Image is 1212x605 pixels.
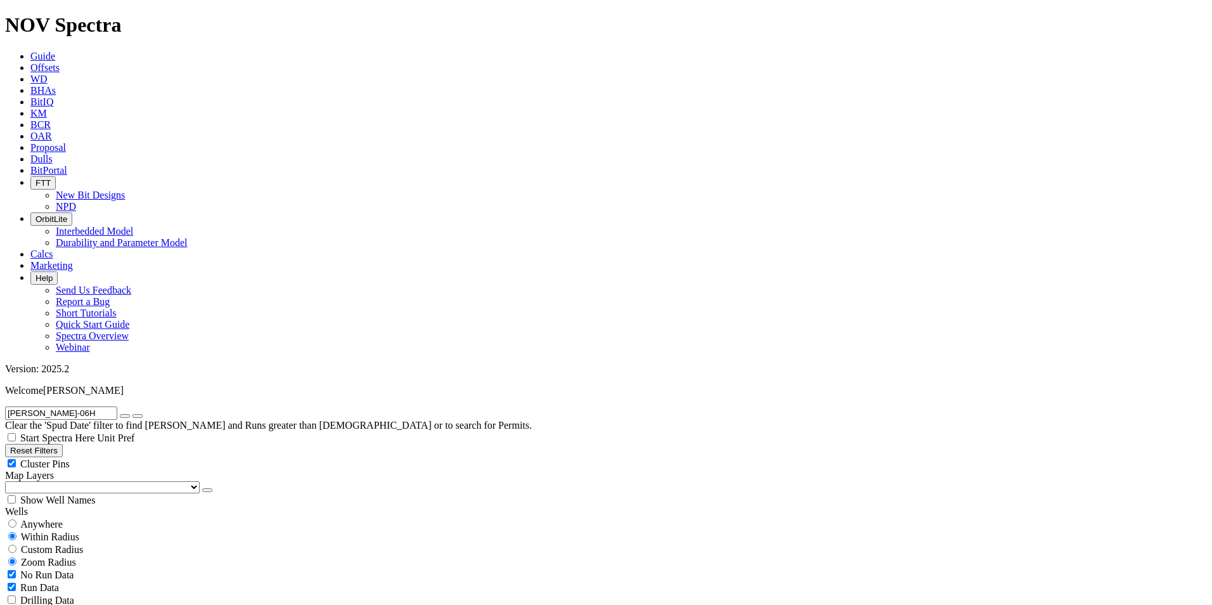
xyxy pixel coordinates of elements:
a: Short Tutorials [56,308,117,318]
a: Offsets [30,62,60,73]
div: Wells [5,506,1207,517]
input: Search [5,407,117,420]
button: Reset Filters [5,444,63,457]
span: Cluster Pins [20,459,70,469]
span: No Run Data [20,569,74,580]
a: Proposal [30,142,66,153]
a: Send Us Feedback [56,285,131,296]
a: Webinar [56,342,90,353]
div: Version: 2025.2 [5,363,1207,375]
span: Start Spectra Here [20,433,94,443]
a: BitPortal [30,165,67,176]
span: Show Well Names [20,495,95,505]
a: New Bit Designs [56,190,125,200]
span: OrbitLite [35,214,67,224]
a: Durability and Parameter Model [56,237,188,248]
a: Calcs [30,249,53,259]
a: Spectra Overview [56,330,129,341]
span: Custom Radius [21,544,83,555]
button: Help [30,271,58,285]
span: FTT [35,178,51,188]
a: Report a Bug [56,296,110,307]
a: WD [30,74,48,84]
a: BitIQ [30,96,53,107]
a: Dulls [30,153,53,164]
span: Map Layers [5,470,54,481]
span: Help [35,273,53,283]
span: Anywhere [20,519,63,530]
span: [PERSON_NAME] [43,385,124,396]
span: Run Data [20,582,59,593]
span: Unit Pref [97,433,134,443]
a: Interbedded Model [56,226,133,237]
input: Start Spectra Here [8,433,16,441]
a: KM [30,108,47,119]
a: OAR [30,131,52,141]
a: Quick Start Guide [56,319,129,330]
a: BCR [30,119,51,130]
button: FTT [30,176,56,190]
p: Welcome [5,385,1207,396]
a: Guide [30,51,55,62]
span: Zoom Radius [21,557,76,568]
a: NPD [56,201,76,212]
span: Clear the 'Spud Date' filter to find [PERSON_NAME] and Runs greater than [DEMOGRAPHIC_DATA] or to... [5,420,532,431]
a: BHAs [30,85,56,96]
a: Marketing [30,260,73,271]
span: Within Radius [21,531,79,542]
h1: NOV Spectra [5,13,1207,37]
button: OrbitLite [30,212,72,226]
